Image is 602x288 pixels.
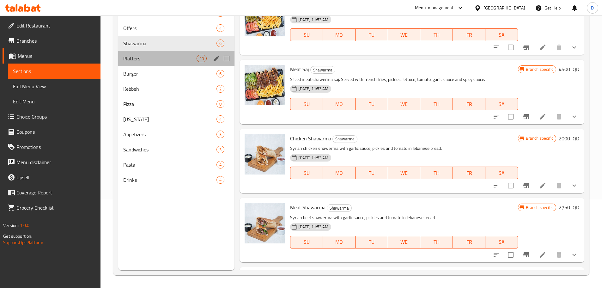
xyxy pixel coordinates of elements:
button: show more [567,109,582,124]
img: Chicken Shawarma [245,134,285,175]
span: SU [293,30,320,40]
svg: Show Choices [570,44,578,51]
div: Kentucky [123,115,217,123]
span: 4 [217,25,224,31]
button: delete [551,247,567,262]
span: WE [391,100,418,109]
span: TH [423,30,450,40]
button: SU [290,98,323,110]
div: Shawarma [332,135,357,143]
button: sort-choices [489,247,504,262]
span: Pasta [123,161,217,169]
button: MO [323,167,356,179]
a: Edit Menu [8,94,100,109]
button: TH [420,236,453,248]
button: Branch-specific-item [519,109,534,124]
a: Grocery Checklist [3,200,100,215]
span: TU [358,169,386,178]
span: Burger [123,70,217,77]
span: Sections [13,67,95,75]
span: Kebbeh [123,85,217,93]
nav: Menu sections [118,3,235,190]
button: FR [453,167,485,179]
button: sort-choices [489,40,504,55]
div: items [216,100,224,108]
a: Support.OpsPlatform [3,238,43,247]
span: SU [293,100,320,109]
span: Version: [3,221,19,230]
span: SU [293,169,320,178]
span: MO [325,237,353,247]
span: 10 [197,56,206,62]
div: items [216,70,224,77]
span: Offers [123,24,217,32]
button: WE [388,98,421,110]
span: FR [455,169,483,178]
span: Select to update [504,179,517,192]
button: WE [388,167,421,179]
button: show more [567,178,582,193]
span: 1.0.0 [20,221,29,230]
button: MO [323,98,356,110]
span: Coupons [16,128,95,136]
span: [DATE] 11:53 AM [296,155,331,161]
div: Menu-management [415,4,454,12]
a: Full Menu View [8,79,100,94]
span: [DATE] 11:53 AM [296,86,331,92]
span: Full Menu View [13,83,95,90]
button: WE [388,236,421,248]
button: delete [551,40,567,55]
span: Appetizers [123,131,217,138]
span: FR [455,100,483,109]
span: Shawarma [333,135,357,143]
svg: Show Choices [570,182,578,189]
button: TU [356,28,388,41]
button: delete [551,109,567,124]
span: Select to update [504,248,517,261]
h6: 2750 IQD [559,203,579,212]
a: Edit Restaurant [3,18,100,33]
button: FR [453,98,485,110]
span: SA [488,169,515,178]
a: Menu disclaimer [3,155,100,170]
button: Branch-specific-item [519,247,534,262]
div: Shawarma [123,40,217,47]
button: show more [567,247,582,262]
button: Branch-specific-item [519,178,534,193]
span: 3 [217,132,224,138]
button: SA [485,28,518,41]
button: sort-choices [489,178,504,193]
a: Upsell [3,170,100,185]
a: Edit menu item [539,44,546,51]
button: TH [420,28,453,41]
p: Syrian chicken shawerma with garlic sauce, pickles and tomato in lebanese bread. [290,144,518,152]
button: SA [485,98,518,110]
h6: 2000 IQD [559,134,579,143]
div: items [216,146,224,153]
a: Sections [8,64,100,79]
span: Meat Shawarma [290,203,325,212]
span: [US_STATE] [123,115,217,123]
div: Sandwiches3 [118,142,235,157]
div: items [216,115,224,123]
span: Meat Saj [290,64,309,74]
span: TU [358,30,386,40]
span: Shawarma [327,205,351,212]
span: Menus [18,52,95,60]
span: Branch specific [523,66,556,72]
span: Drinks [123,176,217,184]
span: D [591,4,594,11]
span: SA [488,237,515,247]
div: items [197,55,207,62]
span: 2 [217,86,224,92]
span: Pizza [123,100,217,108]
span: Edit Restaurant [16,22,95,29]
div: items [216,176,224,184]
button: TU [356,167,388,179]
span: Choice Groups [16,113,95,120]
span: Platters [123,55,197,62]
span: MO [325,30,353,40]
